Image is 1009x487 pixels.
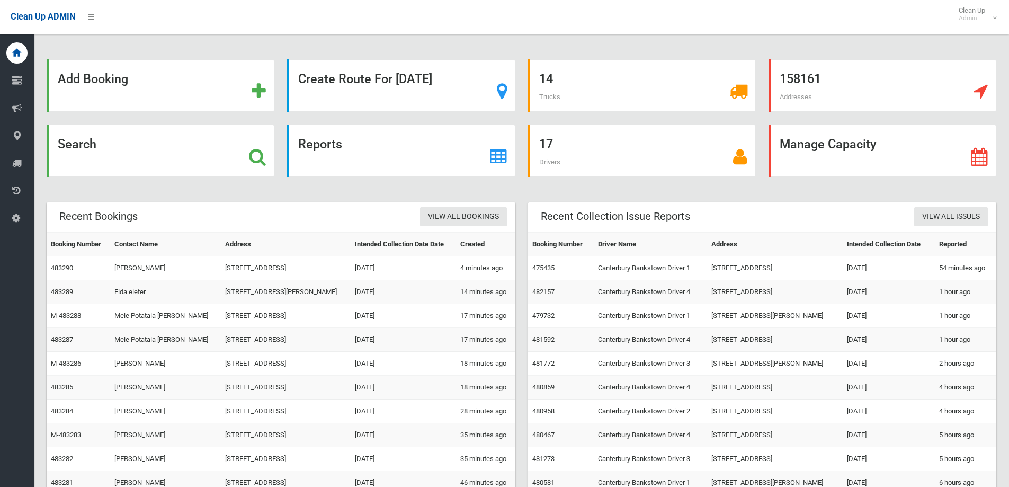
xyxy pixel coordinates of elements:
a: 158161 Addresses [769,59,996,112]
td: [PERSON_NAME] [110,447,221,471]
td: 18 minutes ago [456,352,515,376]
strong: 14 [539,72,553,86]
td: 1 hour ago [935,304,996,328]
td: [PERSON_NAME] [110,352,221,376]
td: [STREET_ADDRESS] [221,376,351,400]
td: Canterbury Bankstown Driver 4 [594,328,707,352]
td: 4 hours ago [935,400,996,423]
span: Drivers [539,158,560,166]
th: Created [456,233,515,256]
td: 17 minutes ago [456,328,515,352]
td: Canterbury Bankstown Driver 1 [594,304,707,328]
span: Trucks [539,93,560,101]
strong: 158161 [780,72,821,86]
strong: Reports [298,137,342,152]
a: 14 Trucks [528,59,756,112]
td: Canterbury Bankstown Driver 2 [594,400,707,423]
td: [STREET_ADDRESS] [707,400,842,423]
a: 475435 [532,264,555,272]
span: Clean Up ADMIN [11,12,75,22]
strong: Manage Capacity [780,137,876,152]
td: [DATE] [843,423,935,447]
td: 35 minutes ago [456,423,515,447]
td: [DATE] [351,400,456,423]
strong: Add Booking [58,72,128,86]
a: 481273 [532,455,555,463]
td: 14 minutes ago [456,280,515,304]
td: [STREET_ADDRESS][PERSON_NAME] [707,352,842,376]
td: [STREET_ADDRESS] [221,304,351,328]
th: Address [707,233,842,256]
strong: Search [58,137,96,152]
th: Intended Collection Date Date [351,233,456,256]
a: 483290 [51,264,73,272]
td: [STREET_ADDRESS] [221,423,351,447]
a: 483287 [51,335,73,343]
td: 5 hours ago [935,447,996,471]
a: 480958 [532,407,555,415]
td: [DATE] [351,256,456,280]
a: 482157 [532,288,555,296]
a: 480467 [532,431,555,439]
a: 480859 [532,383,555,391]
td: [STREET_ADDRESS] [707,280,842,304]
a: 483282 [51,455,73,463]
td: Canterbury Bankstown Driver 4 [594,280,707,304]
td: 54 minutes ago [935,256,996,280]
td: 17 minutes ago [456,304,515,328]
strong: Create Route For [DATE] [298,72,432,86]
td: [DATE] [351,280,456,304]
a: 483284 [51,407,73,415]
td: 5 hours ago [935,423,996,447]
header: Recent Collection Issue Reports [528,206,703,227]
a: Reports [287,125,515,177]
td: [PERSON_NAME] [110,376,221,400]
td: [STREET_ADDRESS] [707,376,842,400]
td: Canterbury Bankstown Driver 3 [594,447,707,471]
a: Create Route For [DATE] [287,59,515,112]
td: [DATE] [843,447,935,471]
span: Addresses [780,93,812,101]
td: Canterbury Bankstown Driver 4 [594,423,707,447]
a: Manage Capacity [769,125,996,177]
td: [STREET_ADDRESS] [221,447,351,471]
a: View All Issues [914,207,988,227]
th: Booking Number [47,233,110,256]
td: 1 hour ago [935,280,996,304]
td: [DATE] [843,328,935,352]
td: [STREET_ADDRESS] [221,328,351,352]
td: 35 minutes ago [456,447,515,471]
td: [STREET_ADDRESS] [707,447,842,471]
td: [STREET_ADDRESS] [221,400,351,423]
td: 28 minutes ago [456,400,515,423]
td: [STREET_ADDRESS][PERSON_NAME] [221,280,351,304]
td: [PERSON_NAME] [110,423,221,447]
a: Add Booking [47,59,274,112]
td: [DATE] [351,328,456,352]
td: [DATE] [351,304,456,328]
a: 479732 [532,312,555,320]
td: 4 hours ago [935,376,996,400]
td: [DATE] [843,280,935,304]
td: [DATE] [843,400,935,423]
a: 480581 [532,479,555,486]
td: [DATE] [351,352,456,376]
a: 483289 [51,288,73,296]
th: Contact Name [110,233,221,256]
th: Reported [935,233,996,256]
a: 481592 [532,335,555,343]
td: 1 hour ago [935,328,996,352]
td: [DATE] [843,376,935,400]
td: [PERSON_NAME] [110,400,221,423]
td: [DATE] [351,447,456,471]
td: [STREET_ADDRESS] [707,328,842,352]
td: 4 minutes ago [456,256,515,280]
td: [STREET_ADDRESS] [221,352,351,376]
td: [STREET_ADDRESS][PERSON_NAME] [707,304,842,328]
a: M-483286 [51,359,81,367]
td: Canterbury Bankstown Driver 1 [594,256,707,280]
td: Canterbury Bankstown Driver 4 [594,376,707,400]
th: Intended Collection Date [843,233,935,256]
td: Canterbury Bankstown Driver 3 [594,352,707,376]
small: Admin [959,14,985,22]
